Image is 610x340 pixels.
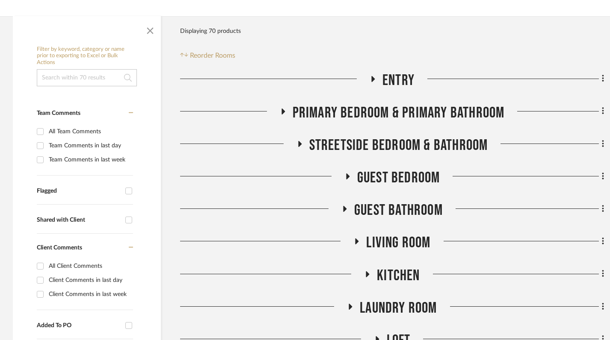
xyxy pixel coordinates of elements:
[37,69,137,86] input: Search within 70 results
[309,136,488,155] span: Streetside Bedroom & Bathroom
[357,169,440,187] span: Guest Bedroom
[37,46,137,66] h6: Filter by keyword, category or name prior to exporting to Excel or Bulk Actions
[49,273,131,287] div: Client Comments in last day
[354,201,443,220] span: Guest Bathroom
[37,217,121,224] div: Shared with Client
[382,71,415,90] span: Entry
[366,234,430,252] span: Living Room
[49,259,131,273] div: All Client Comments
[190,50,235,61] span: Reorder Rooms
[37,188,121,195] div: Flagged
[49,125,131,138] div: All Team Comments
[49,287,131,301] div: Client Comments in last week
[37,322,121,329] div: Added To PO
[293,104,505,122] span: Primary Bedroom & Primary Bathroom
[142,21,159,38] button: Close
[49,139,131,152] div: Team Comments in last day
[37,245,82,251] span: Client Comments
[49,153,131,167] div: Team Comments in last week
[180,23,241,40] div: Displaying 70 products
[180,50,235,61] button: Reorder Rooms
[377,267,420,285] span: Kitchen
[360,299,437,317] span: Laundry Room
[37,110,80,116] span: Team Comments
